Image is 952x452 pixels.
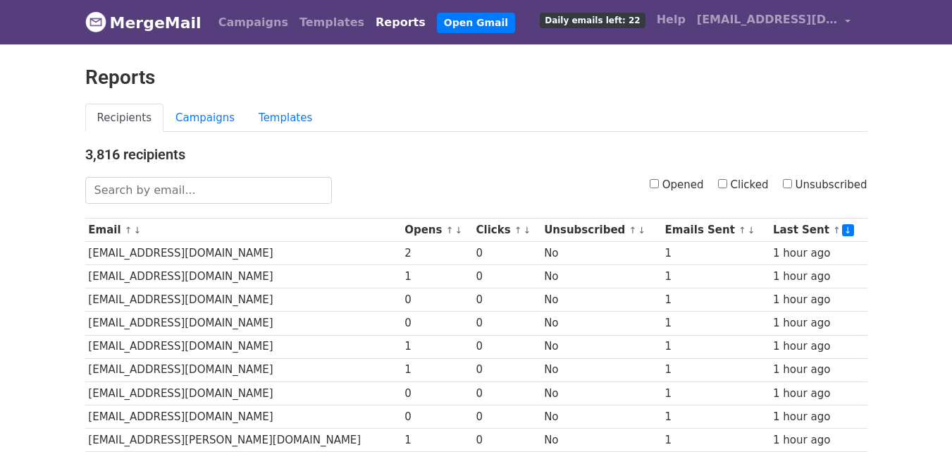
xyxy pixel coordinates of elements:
td: 0 [401,381,472,405]
td: No [540,265,661,288]
span: Daily emails left: 22 [540,13,645,28]
th: Last Sent [769,219,867,242]
td: 1 [662,335,769,358]
td: 0 [473,428,541,451]
td: [EMAIL_ADDRESS][DOMAIN_NAME] [85,312,402,335]
a: ↑ [446,225,454,236]
td: No [540,381,661,405]
td: No [540,428,661,451]
td: [EMAIL_ADDRESS][DOMAIN_NAME] [85,381,402,405]
td: 1 [401,335,472,358]
h2: Reports [85,66,867,90]
th: Clicks [473,219,541,242]
a: MergeMail [85,8,202,37]
a: ↓ [524,225,531,236]
td: 1 hour ago [769,335,867,358]
a: Daily emails left: 22 [534,6,650,34]
td: 1 [662,428,769,451]
input: Opened [650,179,659,188]
td: [EMAIL_ADDRESS][PERSON_NAME][DOMAIN_NAME] [85,428,402,451]
td: 0 [401,288,472,312]
td: [EMAIL_ADDRESS][DOMAIN_NAME] [85,405,402,428]
a: ↑ [125,225,132,236]
label: Unsubscribed [783,177,867,193]
td: 1 [662,381,769,405]
td: 1 [662,242,769,265]
td: No [540,405,661,428]
td: 1 [662,405,769,428]
td: [EMAIL_ADDRESS][DOMAIN_NAME] [85,242,402,265]
td: 0 [473,381,541,405]
a: ↓ [455,225,462,236]
a: Reports [370,8,431,37]
td: 1 hour ago [769,405,867,428]
a: Help [651,6,691,34]
a: Campaigns [213,8,294,37]
td: [EMAIL_ADDRESS][DOMAIN_NAME] [85,335,402,358]
th: Unsubscribed [540,219,661,242]
th: Emails Sent [662,219,769,242]
a: ↑ [514,225,522,236]
a: ↓ [748,225,755,236]
td: 1 [662,288,769,312]
h4: 3,816 recipients [85,146,867,163]
td: 1 [662,358,769,381]
a: Recipients [85,104,164,133]
td: 1 hour ago [769,381,867,405]
a: Open Gmail [437,13,515,33]
td: 2 [401,242,472,265]
td: 0 [473,242,541,265]
a: Campaigns [163,104,247,133]
th: Email [85,219,402,242]
a: ↓ [134,225,142,236]
td: 0 [473,335,541,358]
td: 1 [401,265,472,288]
td: No [540,288,661,312]
td: 0 [473,265,541,288]
th: Opens [401,219,472,242]
input: Clicked [718,179,727,188]
td: No [540,358,661,381]
a: ↑ [833,225,841,236]
label: Clicked [718,177,769,193]
td: 1 [401,358,472,381]
span: [EMAIL_ADDRESS][DOMAIN_NAME] [697,11,838,28]
td: 1 hour ago [769,312,867,335]
td: 1 [401,428,472,451]
td: 1 hour ago [769,242,867,265]
td: No [540,242,661,265]
a: ↑ [629,225,637,236]
td: 1 hour ago [769,265,867,288]
td: 0 [473,288,541,312]
td: No [540,312,661,335]
a: Templates [294,8,370,37]
a: ↑ [738,225,746,236]
a: [EMAIL_ADDRESS][DOMAIN_NAME] [691,6,856,39]
td: [EMAIL_ADDRESS][DOMAIN_NAME] [85,288,402,312]
label: Opened [650,177,704,193]
td: 0 [473,405,541,428]
td: 1 hour ago [769,288,867,312]
td: [EMAIL_ADDRESS][DOMAIN_NAME] [85,358,402,381]
td: [EMAIL_ADDRESS][DOMAIN_NAME] [85,265,402,288]
a: ↓ [638,225,645,236]
td: 0 [473,358,541,381]
td: 1 hour ago [769,358,867,381]
td: 1 hour ago [769,428,867,451]
input: Search by email... [85,177,332,204]
td: 1 [662,265,769,288]
img: MergeMail logo [85,11,106,32]
td: 0 [401,405,472,428]
td: 0 [401,312,472,335]
input: Unsubscribed [783,179,792,188]
td: 1 [662,312,769,335]
a: Templates [247,104,324,133]
a: ↓ [842,224,854,236]
td: No [540,335,661,358]
td: 0 [473,312,541,335]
